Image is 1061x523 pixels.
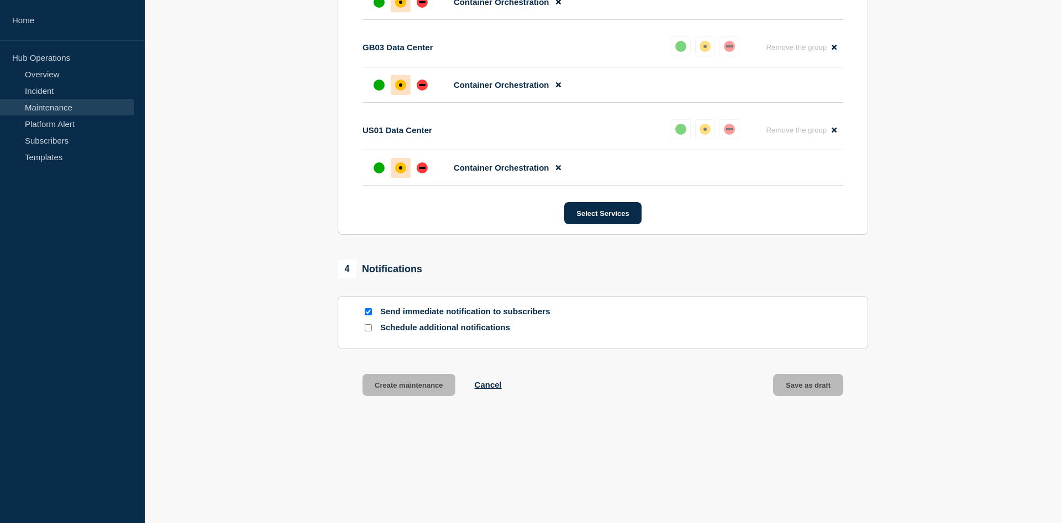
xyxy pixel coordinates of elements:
span: Container Orchestration [454,80,549,89]
button: up [671,36,691,56]
div: down [724,41,735,52]
p: Send immediate notification to subscribers [380,307,557,317]
button: down [719,119,739,139]
div: up [675,124,686,135]
div: Notifications [338,260,422,278]
button: affected [695,36,715,56]
button: Cancel [475,380,502,389]
p: GB03 Data Center [363,43,433,52]
button: up [671,119,691,139]
p: Schedule additional notifications [380,323,557,333]
button: Remove the group [759,36,843,58]
div: up [374,162,385,173]
button: down [719,36,739,56]
div: affected [395,162,406,173]
button: Save as draft [773,374,843,396]
div: down [417,162,428,173]
span: 4 [338,260,356,278]
button: Remove the group [759,119,843,141]
span: Container Orchestration [454,163,549,172]
input: Schedule additional notifications [365,324,372,331]
span: Remove the group [766,126,827,134]
button: Select Services [564,202,641,224]
button: affected [695,119,715,139]
div: up [374,80,385,91]
div: down [724,124,735,135]
input: Send immediate notification to subscribers [365,308,372,315]
p: US01 Data Center [363,125,432,135]
div: affected [700,41,711,52]
div: affected [395,80,406,91]
button: Create maintenance [363,374,455,396]
div: affected [700,124,711,135]
div: up [675,41,686,52]
span: Remove the group [766,43,827,51]
div: down [417,80,428,91]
